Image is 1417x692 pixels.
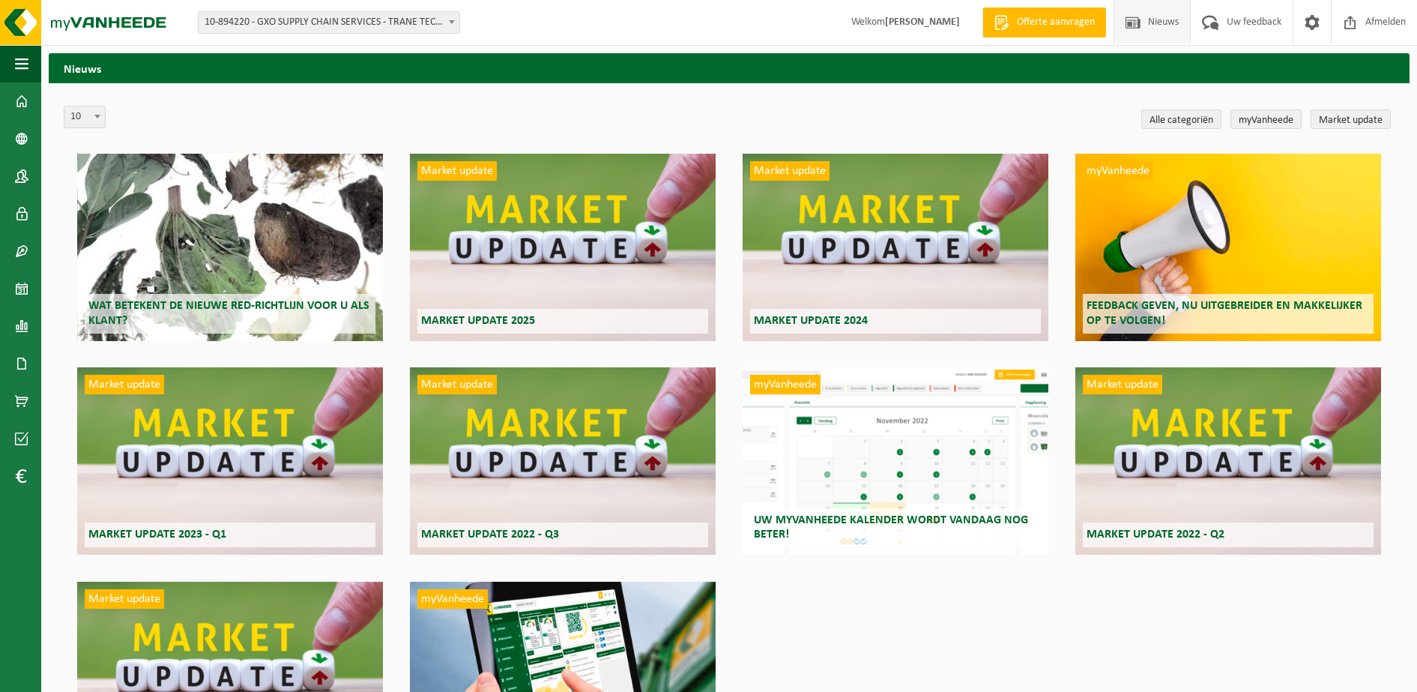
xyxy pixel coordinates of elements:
[1311,109,1391,129] a: Market update
[410,367,716,555] a: Market update Market update 2022 - Q3
[754,514,1028,541] span: Uw myVanheede kalender wordt vandaag nog beter!
[199,12,459,33] span: 10-894220 - GXO SUPPLY CHAIN SERVICES - TRANE TECHNOLOGIES - TONGEREN
[85,589,164,609] span: Market update
[88,300,369,326] span: Wat betekent de nieuwe RED-richtlijn voor u als klant?
[1075,367,1381,555] a: Market update Market update 2022 - Q2
[1087,529,1224,541] span: Market update 2022 - Q2
[1083,161,1153,181] span: myVanheede
[198,11,460,34] span: 10-894220 - GXO SUPPLY CHAIN SERVICES - TRANE TECHNOLOGIES - TONGEREN
[1013,15,1099,30] span: Offerte aanvragen
[85,375,164,394] span: Market update
[421,315,535,327] span: Market update 2025
[421,529,559,541] span: Market update 2022 - Q3
[1087,300,1362,326] span: Feedback geven, nu uitgebreider en makkelijker op te volgen!
[417,589,488,609] span: myVanheede
[77,154,383,341] a: Wat betekent de nieuwe RED-richtlijn voor u als klant?
[982,7,1106,37] a: Offerte aanvragen
[88,529,226,541] span: Market update 2023 - Q1
[754,315,868,327] span: Market update 2024
[64,106,105,127] span: 10
[750,375,821,394] span: myVanheede
[49,53,1410,82] h2: Nieuws
[64,106,106,128] span: 10
[1075,154,1381,341] a: myVanheede Feedback geven, nu uitgebreider en makkelijker op te volgen!
[417,161,497,181] span: Market update
[750,161,830,181] span: Market update
[77,367,383,555] a: Market update Market update 2023 - Q1
[743,367,1048,555] a: myVanheede Uw myVanheede kalender wordt vandaag nog beter!
[1230,109,1302,129] a: myVanheede
[1141,109,1221,129] a: Alle categoriën
[743,154,1048,341] a: Market update Market update 2024
[417,375,497,394] span: Market update
[410,154,716,341] a: Market update Market update 2025
[1083,375,1162,394] span: Market update
[885,16,960,28] strong: [PERSON_NAME]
